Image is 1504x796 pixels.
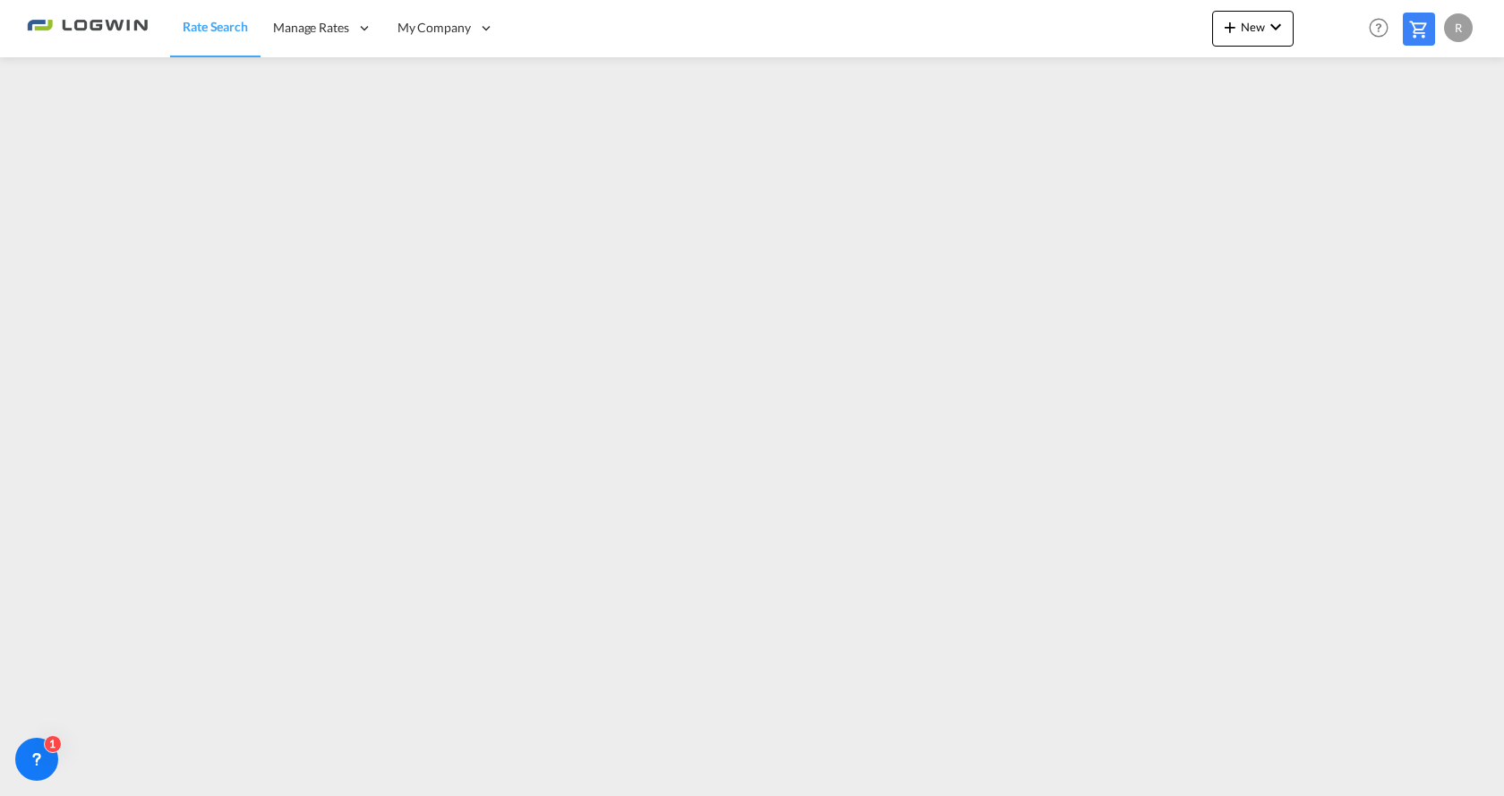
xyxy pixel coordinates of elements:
[1444,13,1473,42] div: R
[1219,16,1241,38] md-icon: icon-plus 400-fg
[1363,13,1403,45] div: Help
[1219,20,1286,34] span: New
[1265,16,1286,38] md-icon: icon-chevron-down
[1363,13,1394,43] span: Help
[273,19,349,37] span: Manage Rates
[1212,11,1294,47] button: icon-plus 400-fgNewicon-chevron-down
[183,19,248,34] span: Rate Search
[397,19,471,37] span: My Company
[27,8,148,48] img: 2761ae10d95411efa20a1f5e0282d2d7.png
